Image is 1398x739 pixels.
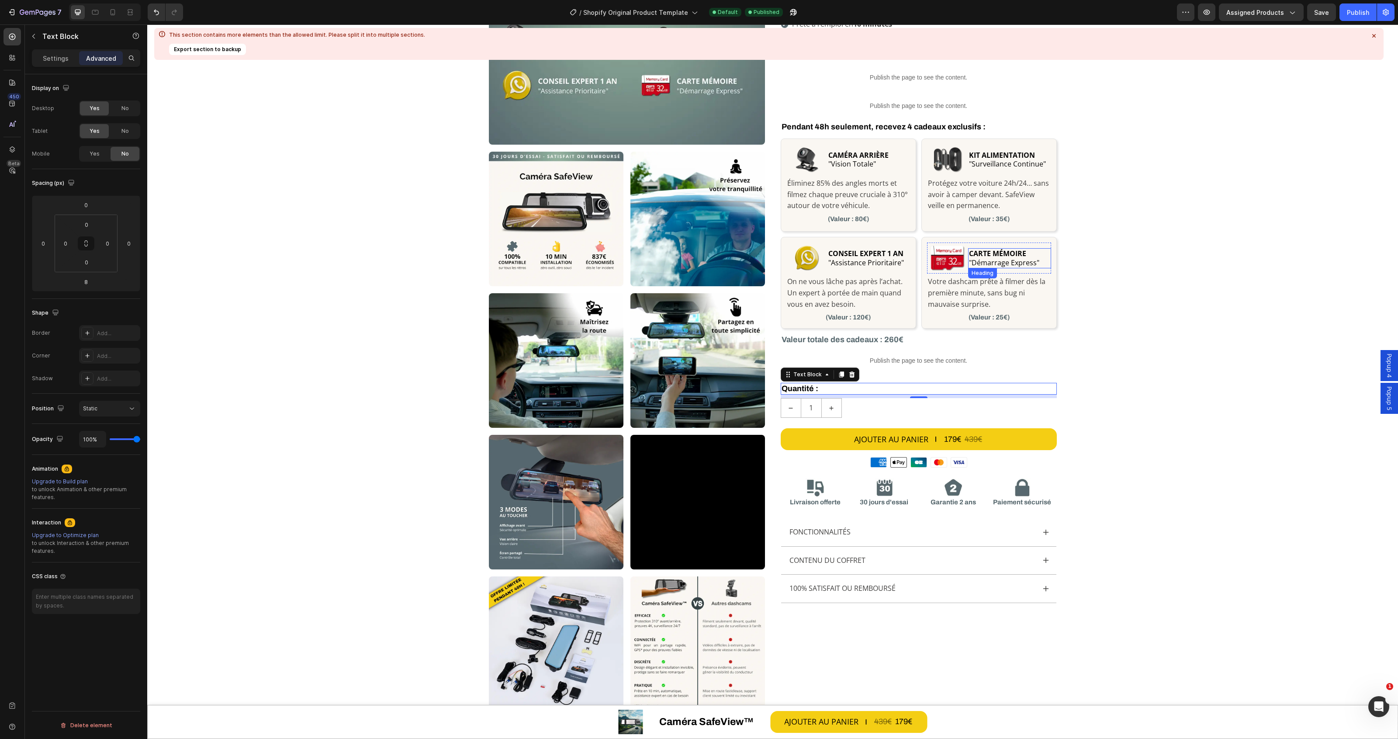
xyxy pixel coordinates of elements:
div: Mots-clés [109,52,134,57]
div: to unlock Interaction & other premium features. [32,531,140,555]
input: 0 [77,198,95,212]
div: v 4.0.25 [24,14,43,21]
p: Votre dashcam prête à filmer dès la première minute, sans bug ni mauvaise surprise. [781,252,903,285]
h2: Paiement sécurisé [841,473,910,483]
strong: KIT ALIMENTATION [822,126,888,135]
p: 7 [57,7,62,17]
span: 1 [1386,683,1393,690]
img: gempages_560492143957771349-7506a487-6d27-4035-9121-947d46a114bd.webp [342,127,476,262]
img: website_grey.svg [14,23,21,30]
div: Domaine: [DOMAIN_NAME] [23,23,99,30]
img: gempages_560492143957771349-d8136a87-878f-480c-983a-d399259460dc.webp [727,454,747,473]
img: tab_domain_overview_orange.svg [35,51,42,58]
div: Desktop [32,104,54,112]
strong: CONSEIL EXPERT 1 AN [681,224,756,234]
input: 0px [101,237,114,250]
div: 179€ [747,691,766,703]
div: Domaine [45,52,67,57]
input: 0 [37,237,50,250]
p: (Valeur : 120€) [640,289,762,298]
img: tab_keywords_by_traffic_grey.svg [99,51,106,58]
strong: automatiquement [682,9,747,19]
img: gempages_560492143957771349-5614faa8-3560-4194-96d3-3d285013042e.svg [633,25,642,33]
h2: 30 jours d'essai [702,473,772,483]
button: 7 [3,3,66,21]
div: Opacity [32,434,65,445]
p: Settings [43,54,69,63]
iframe: Intercom live chat [1368,696,1389,717]
p: Publish the page to see the content. [633,77,910,86]
input: 0px [59,237,72,250]
button: Static [79,401,140,416]
p: (Valeur : 35€) [781,191,903,199]
div: CSS class [32,572,66,580]
span: Default [718,8,738,16]
span: No [121,127,129,135]
div: 179€ [796,409,815,421]
h2: Pendant 48h seulement, recevez 4 cadeaux exclusifs : [633,97,910,108]
strong: 1er incident [720,24,761,34]
span: Save [1314,9,1329,16]
span: "Vision Totale" [681,135,729,144]
input: 0px [78,256,95,269]
div: Tablet [32,127,48,135]
div: AJOUTER AU PANIER [707,410,781,420]
h1: Caméra SafeView™ [511,690,607,705]
input: Auto [80,431,106,447]
div: Publish [1347,8,1369,17]
span: No [121,104,129,112]
div: 439€ [726,691,745,703]
div: Heading [823,245,848,253]
div: Spacing (px) [32,177,76,189]
img: gempages_560492143957771349-94fd1f06-6cf3-48a6-8008-d5b9881bcce1.webp [658,454,678,473]
button: Publish [1339,3,1377,21]
button: AJOUTER AU PANIER [633,404,910,426]
button: Export section to backup [169,44,246,55]
span: Yes [90,150,100,158]
span: Popup 4 [1238,329,1246,353]
span: Assigned Products [1226,8,1284,17]
p: (Valeur : 25€) [781,289,903,298]
div: Add... [97,330,138,337]
div: This section contains more elements than the allowed limit. Please split it into multiple sections. [169,31,425,38]
button: decrement [634,374,654,393]
input: 0 [122,237,135,250]
p: Publish the page to see the content. [633,332,910,341]
img: gempages_560492143957771349-abe1b76f-791b-4f8b-b84c-b879644b8c8f.webp [483,552,618,687]
div: 439€ [817,409,836,421]
button: AJOUTER AU PANIER [623,687,780,708]
div: Undo/Redo [148,3,183,21]
img: gempages_560492143957771349-c14ce1ee-cadc-4b1f-b590-adb3e0787e10.webp [342,269,476,403]
h3: d’économie dès le prouvé [643,22,793,37]
p: Valeur totale des cadeaux : 260€ [634,310,909,320]
p: (Valeur : 80€) [640,191,762,199]
span: Yes [90,104,100,112]
div: Upgrade to Build plan [32,478,140,486]
button: Delete element [32,718,140,732]
iframe: Design area [147,24,1398,739]
h2: "Démarrage Express" [821,224,903,244]
img: gempages_560492143957771349-a0c784da-6f2f-43f8-9fe5-0aa6cd800241.webp [796,454,816,473]
span: Shopify Original Product Template [583,8,688,17]
strong: CARTE MÉMOIRE [822,224,879,234]
img: gempages_560492143957771349-c7ac1119-24e5-4587-9c87-d76b25b8785c.webp [483,269,618,403]
div: Delete element [60,720,112,731]
div: Position [32,403,66,415]
div: Interaction [32,519,61,527]
span: Popup 5 [1238,362,1246,386]
div: Add... [97,375,138,383]
img: gempages_560492143957771349-c3e6f0e0-ea85-46a3-b7af-71dc044356d6.webp [865,454,885,473]
div: Border [32,329,50,337]
video: Video [483,410,618,545]
img: gempages_560492143957771349-5614faa8-3560-4194-96d3-3d285013042e.svg [633,10,642,19]
img: gempages_560492143957771349-5884e2db-26b5-44b1-8aa4-3778f878f22f.webp [780,120,821,151]
p: Protégez votre voiture 24h/24… sans avoir à camper devant. SafeView veille en permanence. [781,153,903,187]
p: Éliminez 85% des angles morts et filmez chaque preuve cruciale à 310° autour de votre véhicule. [640,153,762,187]
p: Publish the page to see the content. [633,49,910,58]
img: gempages_560492143957771349-03bc87e5-ebff-41b2-9106-ab8cb9ff32cb.webp [483,127,618,262]
div: Shadow [32,375,53,382]
img: gempages_560492143957771349-bdd1b068-79d1-44a9-8900-324b373ad6b3.webp [639,120,681,151]
img: gempages_560492143957771349-9a4eff5f-3fdc-4e58-996f-56046faf9d20.webp [639,218,681,249]
span: No [121,150,129,158]
div: Display on [32,83,71,94]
